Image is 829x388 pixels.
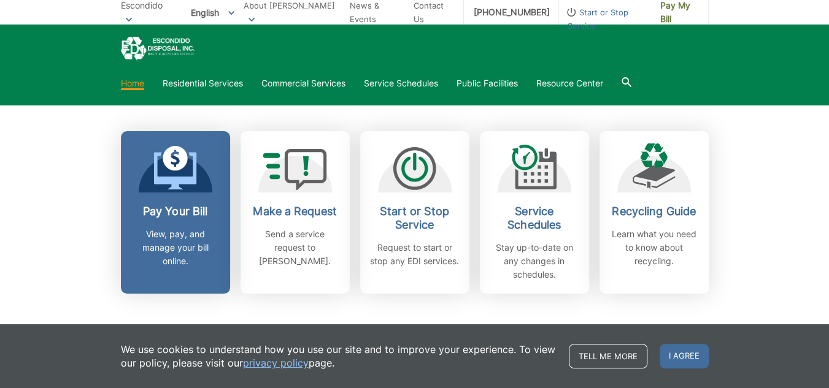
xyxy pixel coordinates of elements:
a: Commercial Services [261,77,345,90]
span: English [182,2,244,23]
a: Home [121,77,144,90]
a: Residential Services [163,77,243,90]
p: Send a service request to [PERSON_NAME]. [250,227,341,268]
h2: Start or Stop Service [369,205,460,232]
a: privacy policy [243,356,309,370]
a: Service Schedules Stay up-to-date on any changes in schedules. [480,131,589,294]
p: Learn what you need to know about recycling. [609,227,700,268]
p: We use cookies to understand how you use our site and to improve your experience. To view our pol... [121,343,557,370]
a: Tell me more [569,344,647,368]
h2: Make a Request [250,205,341,218]
p: Request to start or stop any EDI services. [369,241,460,268]
h2: Service Schedules [489,205,580,232]
h2: Pay Your Bill [130,205,221,218]
a: Pay Your Bill View, pay, and manage your bill online. [121,131,230,294]
p: View, pay, and manage your bill online. [130,227,221,268]
h2: Recycling Guide [609,205,700,218]
a: Make a Request Send a service request to [PERSON_NAME]. [241,131,350,294]
a: EDCD logo. Return to the homepage. [121,37,195,61]
a: Service Schedules [364,77,438,90]
span: I agree [660,344,709,368]
p: Stay up-to-date on any changes in schedules. [489,241,580,281]
a: Resource Center [536,77,603,90]
a: Public Facilities [457,77,518,90]
a: Recycling Guide Learn what you need to know about recycling. [600,131,709,294]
